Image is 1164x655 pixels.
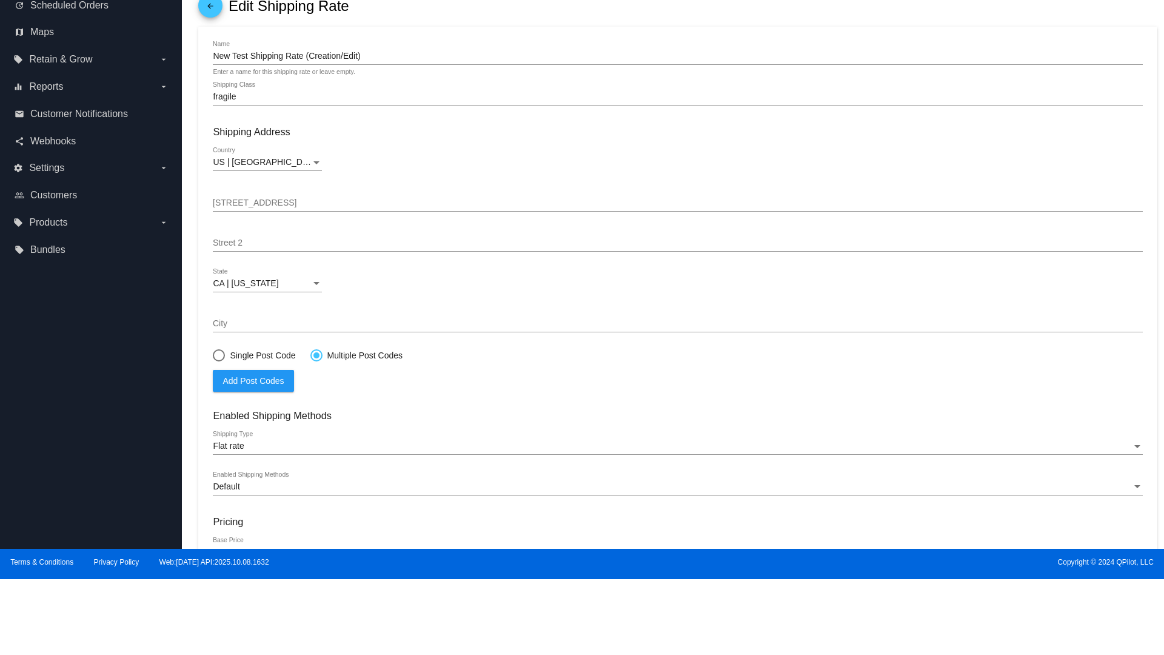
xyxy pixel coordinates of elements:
input: Street 1 [213,198,1142,208]
i: update [15,1,24,10]
a: Web:[DATE] API:2025.10.08.1632 [159,558,269,566]
h3: Shipping Address [213,126,1142,138]
div: Enter a name for this shipping rate or leave empty. [213,69,355,76]
input: Shipping Class [213,92,1142,102]
span: Reports [29,81,63,92]
span: Products [29,217,67,228]
h3: Pricing [213,516,1142,528]
i: arrow_drop_down [159,218,169,227]
span: Settings [29,163,64,173]
a: Terms & Conditions [10,558,73,566]
i: local_offer [15,245,24,255]
mat-select: State [213,279,322,289]
i: email [15,109,24,119]
span: Webhooks [30,136,76,147]
i: map [15,27,24,37]
input: Name [213,52,1142,61]
span: Maps [30,27,54,38]
input: Street 2 [213,238,1142,248]
mat-select: Shipping Type [213,442,1142,451]
mat-select: Country [213,158,322,167]
span: Flat rate [213,441,244,451]
span: Bundles [30,244,65,255]
i: share [15,136,24,146]
i: arrow_drop_down [159,55,169,64]
mat-icon: arrow_back [203,2,218,16]
span: Customers [30,190,77,201]
span: Default [213,482,239,491]
span: US | [GEOGRAPHIC_DATA] [213,157,320,167]
i: equalizer [13,82,23,92]
i: people_outline [15,190,24,200]
span: Customer Notifications [30,109,128,119]
mat-select: Enabled Shipping Methods [213,482,1142,492]
input: Base Price [213,548,1142,557]
span: Retain & Grow [29,54,92,65]
div: Multiple Post Codes [323,351,403,360]
span: Copyright © 2024 QPilot, LLC [592,558,1154,566]
i: settings [13,163,23,173]
i: arrow_drop_down [159,163,169,173]
div: Single Post Code [225,351,295,360]
app-text-input-dialog: Post Codes List [213,376,293,386]
span: CA | [US_STATE] [213,278,278,288]
span: Add Post Codes [222,376,284,386]
h3: Enabled Shipping Methods [213,410,1142,422]
a: Privacy Policy [94,558,139,566]
i: local_offer [13,218,23,227]
i: arrow_drop_down [159,82,169,92]
input: City [213,319,1142,329]
i: local_offer [13,55,23,64]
